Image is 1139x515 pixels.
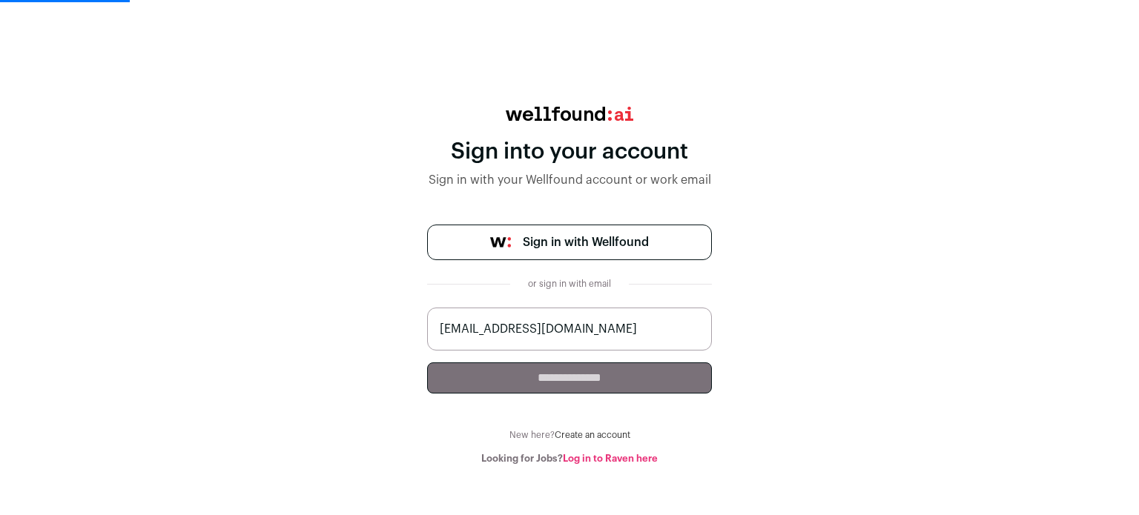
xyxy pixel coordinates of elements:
[523,233,649,251] span: Sign in with Wellfound
[563,453,658,463] a: Log in to Raven here
[427,308,712,350] input: name@work-email.com
[427,225,712,260] a: Sign in with Wellfound
[490,237,511,247] img: wellfound-symbol-flush-black-fb3c872781a75f747ccb3a119075da62bfe97bd399995f84a933054e44a575c4.png
[427,139,712,165] div: Sign into your account
[522,278,617,290] div: or sign in with email
[506,107,633,121] img: wellfound:ai
[427,171,712,189] div: Sign in with your Wellfound account or work email
[427,453,712,465] div: Looking for Jobs?
[555,431,630,439] a: Create an account
[427,429,712,441] div: New here?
